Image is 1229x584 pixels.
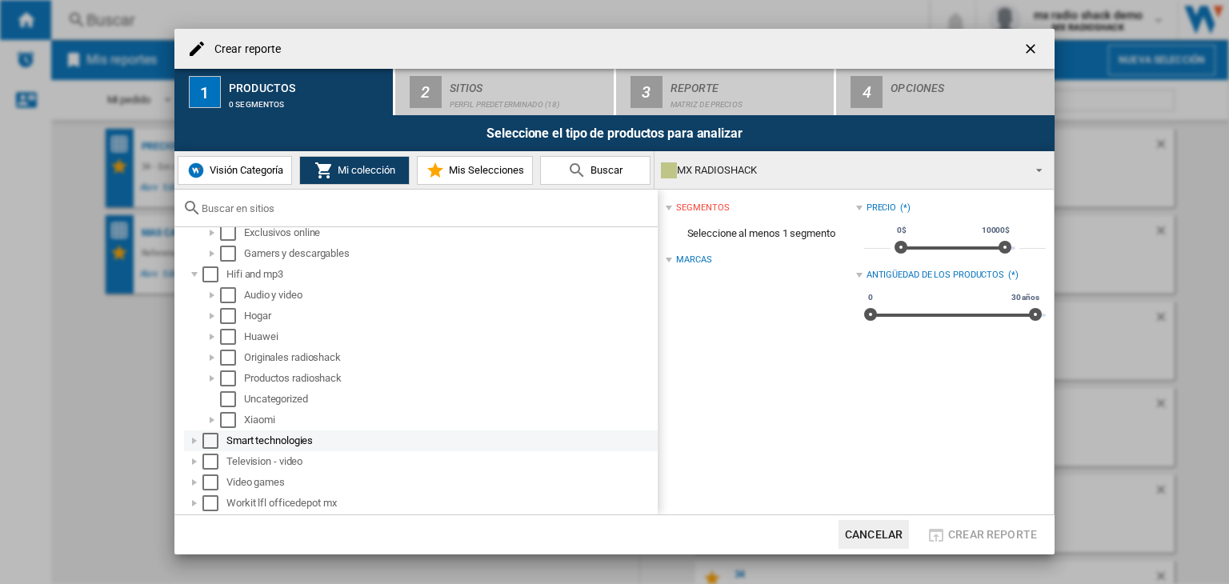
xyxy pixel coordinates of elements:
[676,202,729,214] div: segmentos
[174,69,394,115] button: 1 Productos 0 segmentos
[666,218,855,249] span: Seleccione al menos 1 segmento
[445,164,524,176] span: Mis Selecciones
[540,156,651,185] button: Buscar
[189,76,221,108] div: 1
[395,69,615,115] button: 2 Sitios Perfil predeterminado (18)
[202,495,226,511] md-checkbox: Select
[220,391,244,407] md-checkbox: Select
[220,225,244,241] md-checkbox: Select
[202,266,226,282] md-checkbox: Select
[220,287,244,303] md-checkbox: Select
[220,308,244,324] md-checkbox: Select
[229,75,386,92] div: Productos
[839,520,909,549] button: Cancelar
[220,350,244,366] md-checkbox: Select
[229,92,386,109] div: 0 segmentos
[206,164,283,176] span: Visión Categoría
[410,76,442,108] div: 2
[202,454,226,470] md-checkbox: Select
[922,520,1042,549] button: Crear reporte
[661,159,1022,182] div: MX RADIOSHACK
[244,350,655,366] div: Originales radioshack
[186,161,206,180] img: wiser-icon-blue.png
[206,42,281,58] h4: Crear reporte
[202,202,650,214] input: Buscar en sitios
[299,156,410,185] button: Mi colección
[220,246,244,262] md-checkbox: Select
[178,156,292,185] button: Visión Categoría
[244,329,655,345] div: Huawei
[450,92,607,109] div: Perfil predeterminado (18)
[202,474,226,490] md-checkbox: Select
[948,528,1037,541] span: Crear reporte
[895,224,909,237] span: 0$
[226,433,655,449] div: Smart technologies
[1016,33,1048,65] button: getI18NText('BUTTONS.CLOSE_DIALOG')
[220,412,244,428] md-checkbox: Select
[671,75,828,92] div: Reporte
[334,164,395,176] span: Mi colección
[586,164,623,176] span: Buscar
[244,370,655,386] div: Productos radioshack
[891,75,1048,92] div: Opciones
[1023,41,1042,60] ng-md-icon: getI18NText('BUTTONS.CLOSE_DIALOG')
[244,308,655,324] div: Hogar
[226,474,655,490] div: Video games
[631,76,663,108] div: 3
[244,225,655,241] div: Exclusivos online
[226,454,655,470] div: Television - video
[979,224,1012,237] span: 10000$
[616,69,836,115] button: 3 Reporte Matriz de precios
[226,266,655,282] div: Hifi and mp3
[244,391,655,407] div: Uncategorized
[226,495,655,511] div: Workit lfl officedepot mx
[671,92,828,109] div: Matriz de precios
[244,246,655,262] div: Gamers y descargables
[866,291,875,304] span: 0
[836,69,1055,115] button: 4 Opciones
[244,287,655,303] div: Audio y video
[202,433,226,449] md-checkbox: Select
[851,76,883,108] div: 4
[867,269,1004,282] div: Antigüedad de los productos
[867,202,896,214] div: Precio
[220,370,244,386] md-checkbox: Select
[417,156,533,185] button: Mis Selecciones
[174,115,1055,151] div: Seleccione el tipo de productos para analizar
[1009,291,1042,304] span: 30 años
[676,254,711,266] div: Marcas
[244,412,655,428] div: Xiaomi
[450,75,607,92] div: Sitios
[220,329,244,345] md-checkbox: Select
